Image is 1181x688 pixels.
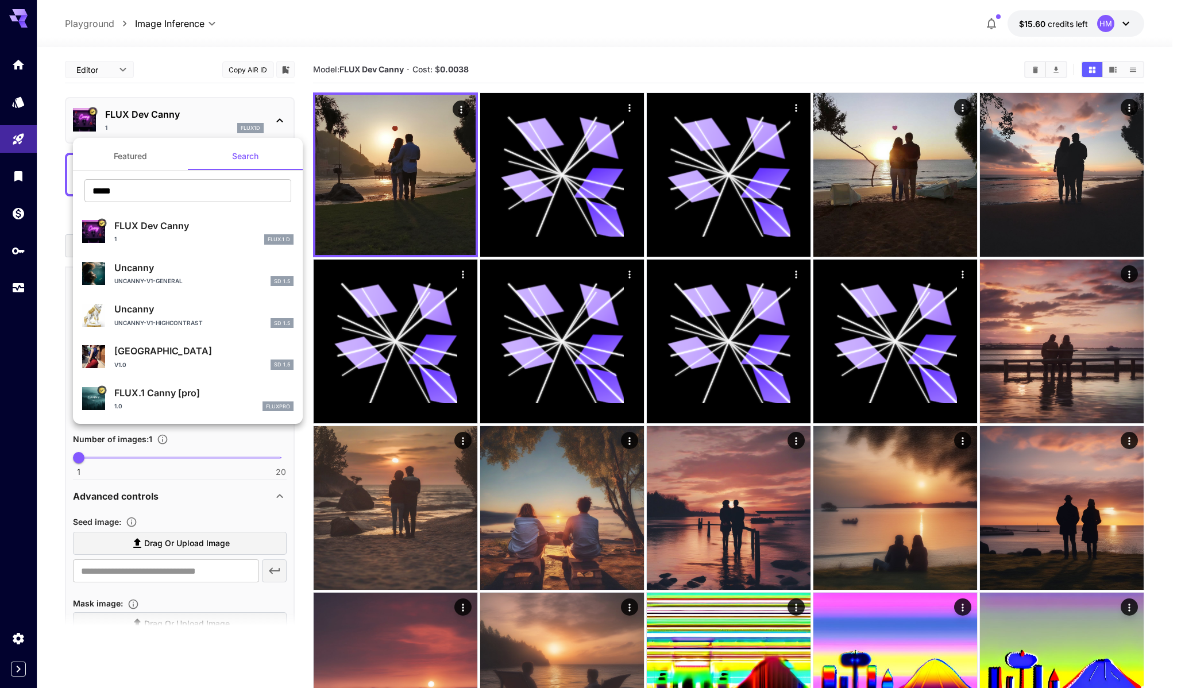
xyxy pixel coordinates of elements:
div: Uncannyuncanny-v1-generalSD 1.5 [82,256,294,291]
p: SD 1.5 [274,277,290,285]
div: [GEOGRAPHIC_DATA]v1.0SD 1.5 [82,339,294,374]
p: FLUX Dev Canny [114,219,294,233]
button: Search [188,142,303,170]
p: Uncanny [114,302,294,316]
p: 1.0 [114,402,122,411]
button: Certified Model – Vetted for best performance and includes a commercial license. [97,385,106,395]
p: uncanny-v1-general [114,277,183,285]
p: FLUX.1 Canny [pro] [114,386,294,400]
p: SD 1.5 [274,361,290,369]
p: uncanny-v1-highcontrast [114,319,203,327]
p: SD 1.5 [274,319,290,327]
div: Certified Model – Vetted for best performance and includes a commercial license.FLUX.1 Canny [pro... [82,381,294,416]
button: Certified Model – Vetted for best performance and includes a commercial license. [97,219,106,228]
button: Featured [73,142,188,170]
p: 1 [114,235,117,243]
p: Uncanny [114,261,294,275]
div: Uncannyuncanny-v1-highcontrastSD 1.5 [82,297,294,333]
p: fluxpro [266,403,290,411]
p: FLUX.1 D [268,235,290,243]
p: [GEOGRAPHIC_DATA] [114,344,294,358]
div: Certified Model – Vetted for best performance and includes a commercial license.FLUX Dev Canny1FL... [82,214,294,249]
p: v1.0 [114,361,126,369]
